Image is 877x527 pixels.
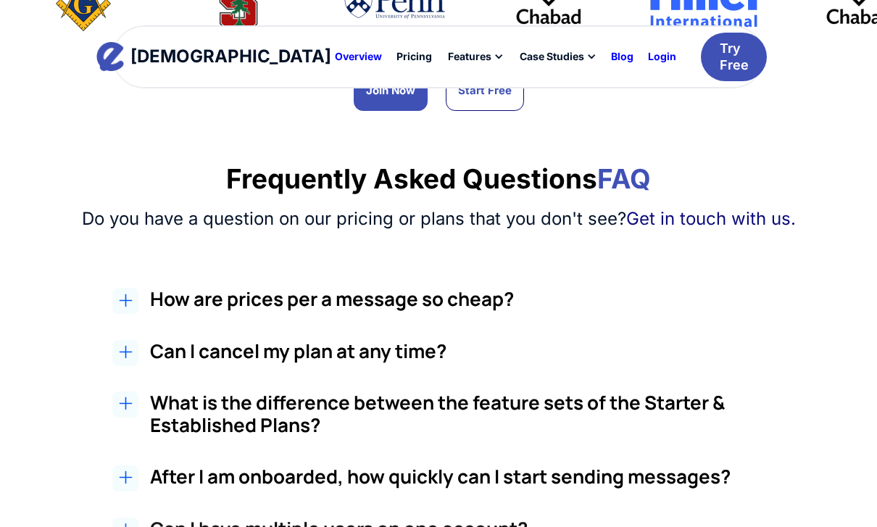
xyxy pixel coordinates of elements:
[641,44,683,69] a: Login
[82,207,796,230] p: Do you have a question on our pricing or plans that you don't see?
[150,391,795,436] h3: What is the difference between the feature sets of the Starter & Established Plans?
[604,44,641,69] a: Blog
[439,44,511,69] div: Features
[511,44,604,69] div: Case Studies
[626,208,796,229] a: Get in touch with us.
[130,48,331,65] div: [DEMOGRAPHIC_DATA]
[611,51,633,62] div: Blog
[150,340,795,362] h3: Can I cancel my plan at any time?
[720,40,749,74] div: Try Free
[20,162,857,196] div: Frequently Asked Questions
[335,51,382,62] div: Overview
[396,51,432,62] div: Pricing
[389,44,439,69] a: Pricing
[150,465,795,488] h3: After I am onboarded, how quickly can I start sending messages?
[448,51,491,62] div: Features
[701,33,767,81] a: Try Free
[328,44,389,69] a: Overview
[110,42,318,71] a: home
[520,51,584,62] div: Case Studies
[150,288,795,310] h2: How are prices per a message so cheap?
[597,162,651,195] span: FAQ
[648,51,676,62] div: Login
